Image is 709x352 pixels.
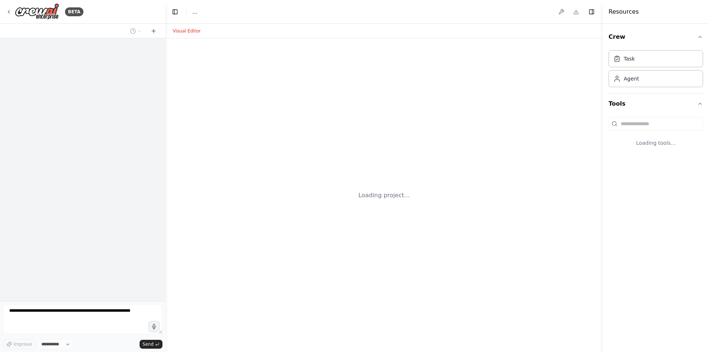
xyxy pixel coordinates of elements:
[148,27,160,35] button: Start a new chat
[3,339,35,349] button: Improve
[609,7,639,16] h4: Resources
[14,341,32,347] span: Improve
[609,27,703,47] button: Crew
[609,47,703,93] div: Crew
[143,341,154,347] span: Send
[15,3,59,20] img: Logo
[148,321,160,332] button: Click to speak your automation idea
[609,114,703,158] div: Tools
[65,7,83,16] div: BETA
[624,55,635,62] div: Task
[609,93,703,114] button: Tools
[140,340,162,349] button: Send
[192,8,197,16] span: ...
[624,75,639,82] div: Agent
[609,133,703,153] div: Loading tools...
[127,27,145,35] button: Switch to previous chat
[359,191,410,200] div: Loading project...
[586,7,597,17] button: Hide right sidebar
[192,8,197,16] nav: breadcrumb
[168,27,205,35] button: Visual Editor
[170,7,180,17] button: Hide left sidebar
